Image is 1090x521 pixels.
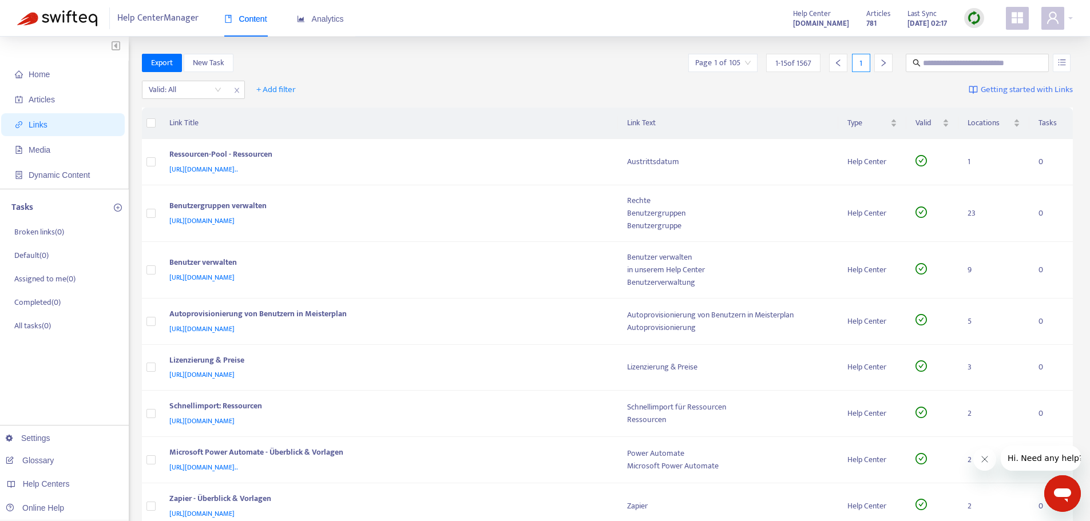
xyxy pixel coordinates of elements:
div: Help Center [847,264,897,276]
span: file-image [15,146,23,154]
span: Export [151,57,173,69]
td: 0 [1029,345,1073,391]
iframe: Nachricht schließen [973,448,996,471]
span: [URL][DOMAIN_NAME] [169,508,235,519]
span: Links [29,120,47,129]
a: Settings [6,433,50,443]
div: Zapier - Überblick & Vorlagen [169,492,605,507]
span: Media [29,145,50,154]
span: check-circle [915,360,927,372]
iframe: Schaltfläche zum Öffnen des Messaging-Fensters [1044,475,1081,512]
span: check-circle [915,314,927,325]
span: Dynamic Content [29,170,90,180]
div: Rechte [627,194,829,207]
div: Power Automate [627,447,829,460]
th: Link Text [618,108,838,139]
td: 1 [958,139,1029,185]
div: Benutzergruppe [627,220,829,232]
img: image-link [969,85,978,94]
span: left [834,59,842,67]
span: check-circle [915,407,927,418]
p: Completed ( 0 ) [14,296,61,308]
span: Help Centers [23,479,70,488]
td: 0 [1029,437,1073,483]
a: Getting started with Links [969,81,1073,99]
div: in unserem Help Center [627,264,829,276]
button: Export [142,54,182,72]
span: Last Sync [907,7,937,20]
div: Help Center [847,500,897,512]
div: Autoprovisionierung von Benutzern in Meisterplan [169,308,605,323]
th: Valid [906,108,958,139]
span: [URL][DOMAIN_NAME].. [169,164,238,175]
span: appstore [1010,11,1024,25]
td: 2 [958,437,1029,483]
p: Assigned to me ( 0 ) [14,273,76,285]
div: Help Center [847,361,897,373]
div: Ressourcen-Pool - Ressourcen [169,148,605,163]
span: [URL][DOMAIN_NAME].. [169,462,238,473]
p: All tasks ( 0 ) [14,320,51,332]
span: check-circle [915,155,927,166]
span: check-circle [915,499,927,510]
div: 1 [852,54,870,72]
strong: [DATE] 02:17 [907,17,947,30]
div: Zapier [627,500,829,512]
div: Microsoft Power Automate - Überblick & Vorlagen [169,446,605,461]
span: home [15,70,23,78]
span: area-chart [297,15,305,23]
th: Link Title [160,108,618,139]
p: Broken links ( 0 ) [14,226,64,238]
a: Online Help [6,503,64,512]
div: Microsoft Power Automate [627,460,829,472]
span: + Add filter [256,83,296,97]
span: link [15,121,23,129]
div: Benutzer verwalten [169,256,605,271]
th: Locations [958,108,1029,139]
span: Content [224,14,267,23]
button: New Task [184,54,233,72]
span: Type [847,117,888,129]
div: Benutzergruppen [627,207,829,220]
td: 0 [1029,391,1073,437]
span: close [229,83,244,97]
div: Autoprovisionierung [627,321,829,334]
span: check-circle [915,263,927,275]
span: check-circle [915,206,927,218]
span: 1 - 15 of 1567 [775,57,811,69]
span: Articles [29,95,55,104]
span: Getting started with Links [981,83,1073,97]
span: account-book [15,96,23,104]
div: Benutzerverwaltung [627,276,829,289]
span: Hi. Need any help? [7,8,82,17]
span: right [879,59,887,67]
p: Default ( 0 ) [14,249,49,261]
button: + Add filter [248,81,304,99]
span: Help Center [793,7,831,20]
div: Help Center [847,454,897,466]
span: container [15,171,23,179]
span: Help Center Manager [117,7,199,29]
td: 2 [958,391,1029,437]
span: Valid [915,117,940,129]
div: Schnellimport für Ressourcen [627,401,829,413]
span: Analytics [297,14,344,23]
div: Help Center [847,207,897,220]
div: Lizenzierung & Preise [169,354,605,369]
div: Help Center [847,156,897,168]
div: Schnellimport: Ressourcen [169,400,605,415]
span: unordered-list [1058,58,1066,66]
a: [DOMAIN_NAME] [793,17,849,30]
td: 23 [958,185,1029,242]
div: Benutzergruppen verwalten [169,200,605,214]
span: [URL][DOMAIN_NAME] [169,272,235,283]
div: Ressourcen [627,413,829,426]
th: Type [838,108,906,139]
td: 0 [1029,242,1073,299]
span: user [1046,11,1060,25]
td: 9 [958,242,1029,299]
span: [URL][DOMAIN_NAME] [169,215,235,226]
span: [URL][DOMAIN_NAME] [169,369,235,380]
span: Locations [968,117,1011,129]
